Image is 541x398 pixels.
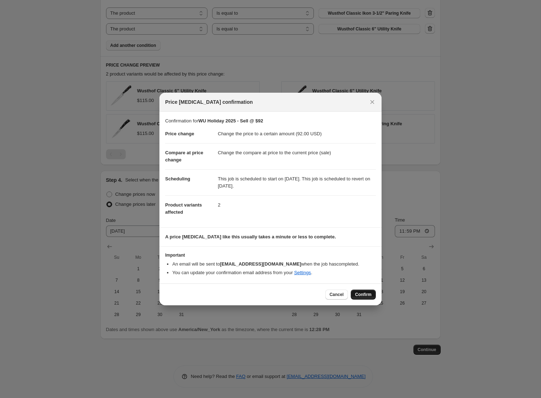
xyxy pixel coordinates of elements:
[172,269,376,276] li: You can update your confirmation email address from your .
[218,195,376,214] dd: 2
[355,292,372,297] span: Confirm
[218,125,376,143] dd: Change the price to a certain amount (92.00 USD)
[218,143,376,162] dd: Change the compare at price to the current price (sale)
[165,234,336,239] b: A price [MEDICAL_DATA] like this usually takes a minute or less to complete.
[172,261,376,268] li: An email will be sent to when the job has completed .
[165,150,203,162] span: Compare at price change
[218,169,376,195] dd: This job is scheduled to start on [DATE]. This job is scheduled to revert on [DATE].
[294,270,311,275] a: Settings
[198,118,263,123] b: WU Holiday 2025 - Sell @ $92
[367,97,377,107] button: Close
[165,252,376,258] h3: Important
[220,261,301,267] b: [EMAIL_ADDRESS][DOMAIN_NAME]
[351,290,376,300] button: Confirm
[165,117,376,125] p: Confirmation for
[165,131,194,136] span: Price change
[165,98,253,106] span: Price [MEDICAL_DATA] confirmation
[165,176,190,181] span: Scheduling
[330,292,344,297] span: Cancel
[165,202,202,215] span: Product variants affected
[325,290,348,300] button: Cancel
